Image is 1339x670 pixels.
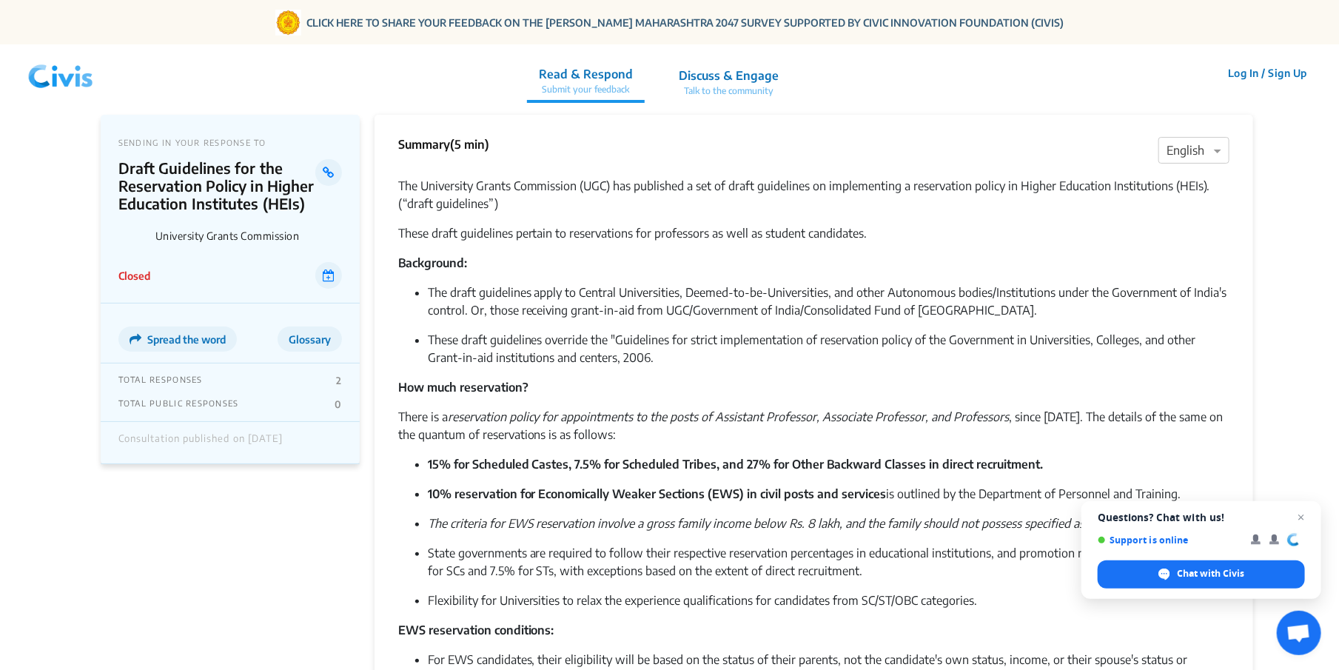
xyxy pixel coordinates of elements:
[398,623,554,637] b: EWS reservation conditions:
[428,592,1230,609] p: Flexibility for Universities to relax the experience qualifications for candidates from SC/ST/OBC...
[147,333,226,346] span: Spread the word
[307,15,1064,30] a: CLICK HERE TO SHARE YOUR FEEDBACK ON THE [PERSON_NAME] MAHARASHTRA 2047 SURVEY SUPPORTED BY CIVIC...
[336,375,341,386] p: 2
[539,65,633,83] p: Read & Respond
[398,224,1230,242] p: These draft guidelines pertain to reservations for professors as well as student candidates.
[278,326,342,352] button: Glossary
[118,326,237,352] button: Spread the word
[398,135,489,153] p: Summary
[428,457,1044,472] b: 15% for Scheduled Castes, 7.5% for Scheduled Tribes, and 27% for Other Backward Classes in direct...
[679,67,779,84] p: Discuss & Engage
[539,83,633,96] p: Submit your feedback
[1177,567,1244,580] span: Chat with Civis
[398,408,1230,443] p: There is a , since [DATE]. The details of the same on the quantum of reservations is as follows:
[335,398,341,410] p: 0
[118,268,150,284] p: Closed
[1098,512,1305,523] span: Questions? Chat with us!
[428,331,1230,366] p: These draft guidelines override the "Guidelines for strict implementation of reservation policy o...
[428,544,1230,580] p: State governments are required to follow their respective reservation percentages in educational ...
[679,84,779,98] p: Talk to the community
[118,398,239,410] p: TOTAL PUBLIC RESPONSES
[275,10,301,36] img: Gom Logo
[1218,61,1317,84] button: Log In / Sign Up
[155,230,342,242] p: University Grants Commission
[118,138,342,147] p: SENDING IN YOUR RESPONSE TO
[428,284,1230,319] p: The draft guidelines apply to Central Universities, Deemed-to-be-Universities, and other Autonomo...
[118,159,316,212] p: Draft Guidelines for the Reservation Policy in Higher Education Institutes (HEIs)
[118,220,150,251] img: University Grants Commission logo
[398,380,528,395] b: How much reservation?
[289,333,331,346] span: Glossary
[1098,560,1305,589] span: Chat with Civis
[1277,611,1321,655] a: Open chat
[22,51,99,96] img: navlogo.png
[428,486,887,501] b: 10% reservation for Economically Weaker Sections (EWS) in civil posts and services
[450,137,489,152] span: (5 min)
[118,433,283,452] div: Consultation published on [DATE]
[448,409,1010,424] i: reservation policy for appointments to the posts of Assistant Professor, Associate Professor, and...
[398,255,467,270] b: Background:
[398,177,1230,212] p: The University Grants Commission (UGC) has published a set of draft guidelines on implementing a ...
[428,516,1109,531] i: The criteria for EWS reservation involve a gross family income below Rs. 8 lakh, and the family s...
[118,375,203,386] p: TOTAL RESPONSES
[428,485,1230,503] p: is outlined by the Department of Personnel and Training.
[1098,535,1241,546] span: Support is online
